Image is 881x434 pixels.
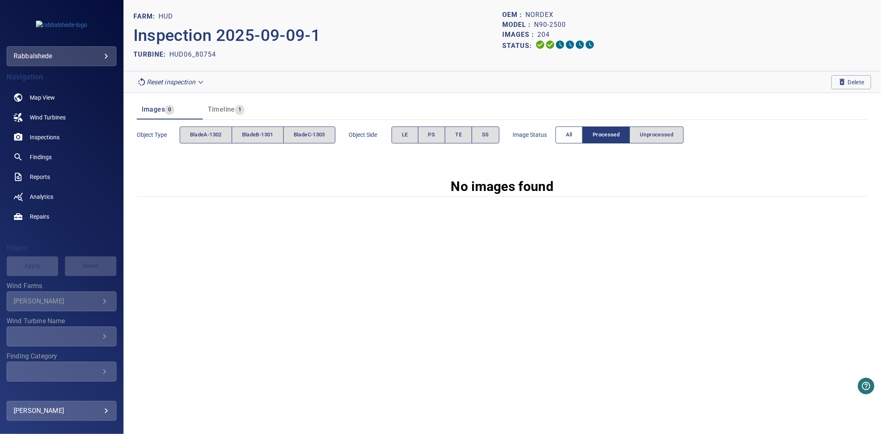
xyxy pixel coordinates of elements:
p: N90-2500 [534,20,566,30]
span: bladeC-1303 [294,130,325,140]
p: Model : [502,20,534,30]
div: rabbalshede [7,46,116,66]
span: bladeA-1302 [190,130,222,140]
button: All [556,126,583,143]
button: bladeB-1301 [232,126,284,143]
span: Inspections [30,133,59,141]
p: HUD06_80754 [169,50,216,60]
h4: Navigation [7,73,116,81]
span: Analytics [30,193,53,201]
div: Wind Farms [7,291,116,311]
div: imageStatus [556,126,684,143]
p: Images : [502,30,537,40]
span: Object Side [349,131,392,139]
button: Processed [582,126,630,143]
div: objectType [180,126,335,143]
label: Finding Category [7,353,116,360]
a: windturbines noActive [7,107,116,127]
div: objectSide [392,126,499,143]
h4: Filters [7,244,116,252]
p: OEM : [502,10,525,20]
span: Repairs [30,212,49,221]
span: Object type [137,131,180,139]
svg: Uploading 100% [535,40,545,50]
button: bladeA-1302 [180,126,232,143]
div: Wind Turbine Name [7,327,116,346]
svg: ML Processing 0% [565,40,575,50]
a: map noActive [7,88,116,107]
button: LE [392,126,418,143]
svg: Classification 0% [585,40,595,50]
span: Delete [838,78,864,87]
svg: Selecting 0% [555,40,565,50]
a: inspections noActive [7,127,116,147]
span: Findings [30,153,52,161]
span: Wind Turbines [30,113,66,122]
svg: Matching 0% [575,40,585,50]
button: Delete [831,75,871,89]
span: Map View [30,93,55,102]
span: Image Status [513,131,556,139]
span: 1 [235,105,245,114]
p: Hud [159,12,173,21]
p: FARM: [133,12,159,21]
span: 0 [165,105,174,114]
div: [PERSON_NAME] [14,404,109,417]
img: rabbalshede-logo [36,21,87,29]
p: 204 [537,30,550,40]
p: Status: [502,40,535,52]
div: Reset inspection [133,75,209,89]
label: Wind Turbine Name [7,318,116,324]
span: Unprocessed [640,130,673,140]
button: TE [445,126,472,143]
span: TE [455,130,462,140]
p: No images found [451,176,554,196]
span: Reports [30,173,50,181]
div: rabbalshede [14,50,109,63]
a: findings noActive [7,147,116,167]
span: LE [402,130,408,140]
span: Images [142,105,165,113]
svg: Data Formatted 100% [545,40,555,50]
a: reports noActive [7,167,116,187]
label: Wind Farms [7,283,116,289]
button: bladeC-1303 [283,126,335,143]
span: Processed [593,130,620,140]
span: PS [428,130,435,140]
a: analytics noActive [7,187,116,207]
span: SS [482,130,489,140]
button: Unprocessed [629,126,684,143]
span: Timeline [208,105,235,113]
p: TURBINE: [133,50,169,60]
div: [PERSON_NAME] [14,297,100,305]
a: repairs noActive [7,207,116,227]
p: Inspection 2025-09-09-1 [133,23,502,48]
p: Nordex [525,10,553,20]
button: SS [472,126,499,143]
span: bladeB-1301 [242,130,273,140]
em: Reset inspection [147,78,195,86]
div: Finding Category [7,362,116,382]
button: PS [418,126,446,143]
span: All [566,130,572,140]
